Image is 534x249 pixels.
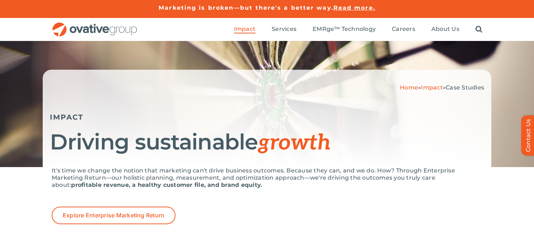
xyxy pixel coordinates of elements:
[421,84,442,91] a: Impact
[234,18,482,41] nav: Menu
[476,26,482,33] a: Search
[392,26,415,33] a: Careers
[63,212,164,219] span: Explore Enterprise Marketing Return
[71,181,262,188] strong: profitable revenue, a healthy customer file, and brand equity.
[258,130,331,156] span: growth
[446,84,484,91] span: Case Studies
[400,84,418,91] a: Home
[333,4,375,11] a: Read more.
[313,26,376,33] a: EMRge™ Technology
[400,84,484,91] span: » »
[272,26,296,33] a: Services
[159,4,333,11] a: Marketing is broken—but there's a better way.
[52,207,175,224] a: Explore Enterprise Marketing Return
[234,26,256,33] a: Impact
[431,26,459,33] a: About Us
[52,167,482,189] p: It's time we change the notion that marketing can't drive business outcomes. Because they can, an...
[50,130,484,155] h1: Driving sustainable
[52,22,138,28] a: OG_Full_horizontal_RGB
[50,113,484,121] h5: IMPACT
